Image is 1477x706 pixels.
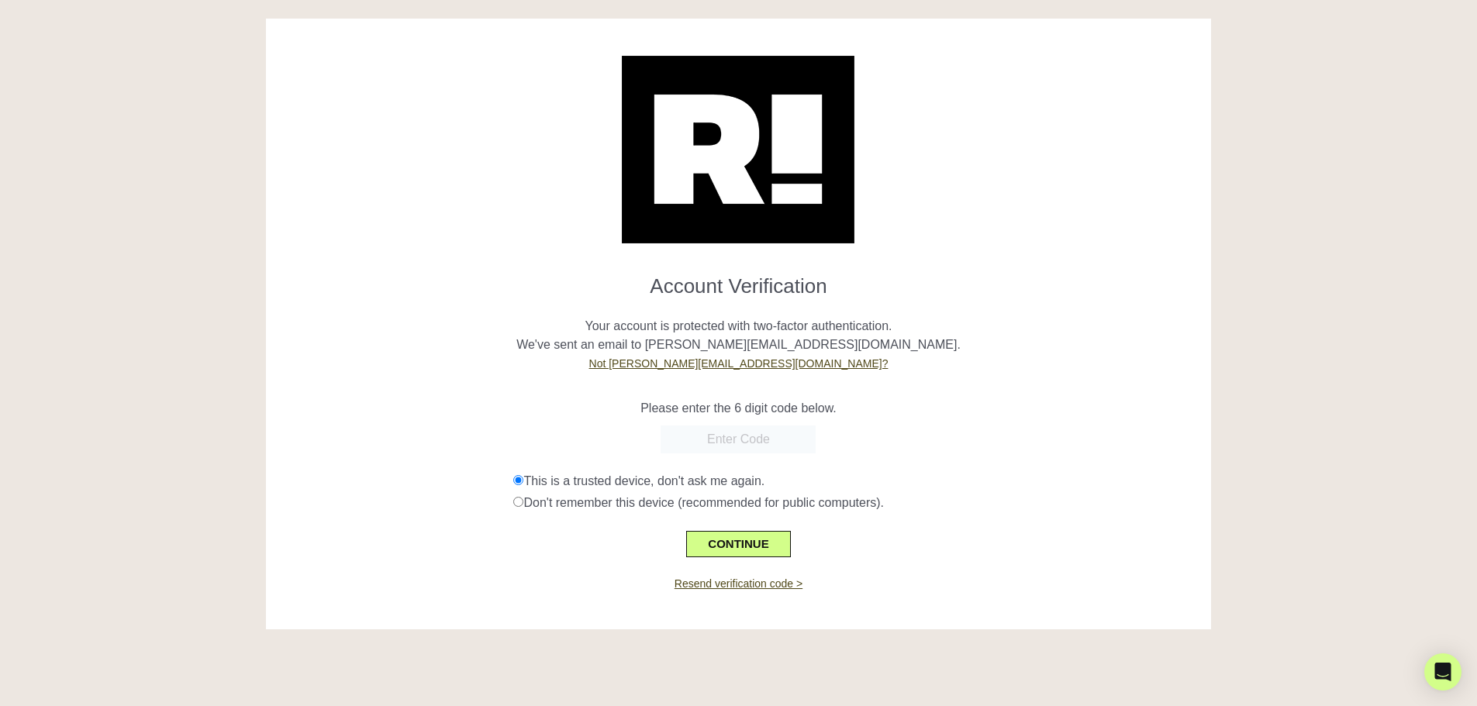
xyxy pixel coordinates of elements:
a: Resend verification code > [675,577,802,590]
div: This is a trusted device, don't ask me again. [513,472,1199,491]
h1: Account Verification [278,262,1200,298]
img: Retention.com [622,56,854,243]
input: Enter Code [661,425,816,453]
button: CONTINUE [686,531,790,557]
p: Your account is protected with two-factor authentication. We've sent an email to [PERSON_NAME][EM... [278,298,1200,373]
div: Don't remember this device (recommended for public computers). [513,494,1199,512]
a: Not [PERSON_NAME][EMAIL_ADDRESS][DOMAIN_NAME]? [589,357,889,370]
div: Open Intercom Messenger [1424,653,1461,691]
p: Please enter the 6 digit code below. [278,399,1200,418]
